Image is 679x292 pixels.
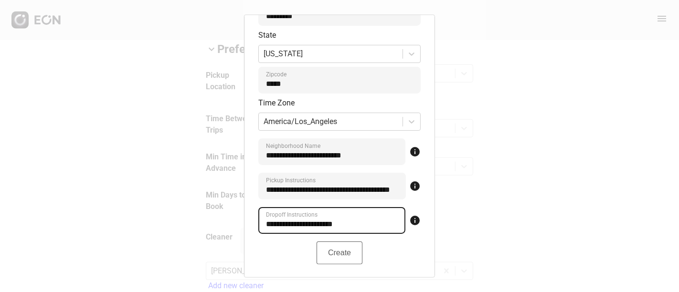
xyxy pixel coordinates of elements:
span: info [409,214,421,226]
span: info [409,146,421,157]
p: State [258,30,421,41]
button: Create [317,241,362,264]
p: Time Zone [258,97,421,109]
label: Pickup Instructions [266,177,316,184]
label: Zipcode [266,71,286,78]
label: Dropoff Instructions [266,210,318,218]
span: info [410,180,421,192]
label: Neighborhood Name [266,142,320,150]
